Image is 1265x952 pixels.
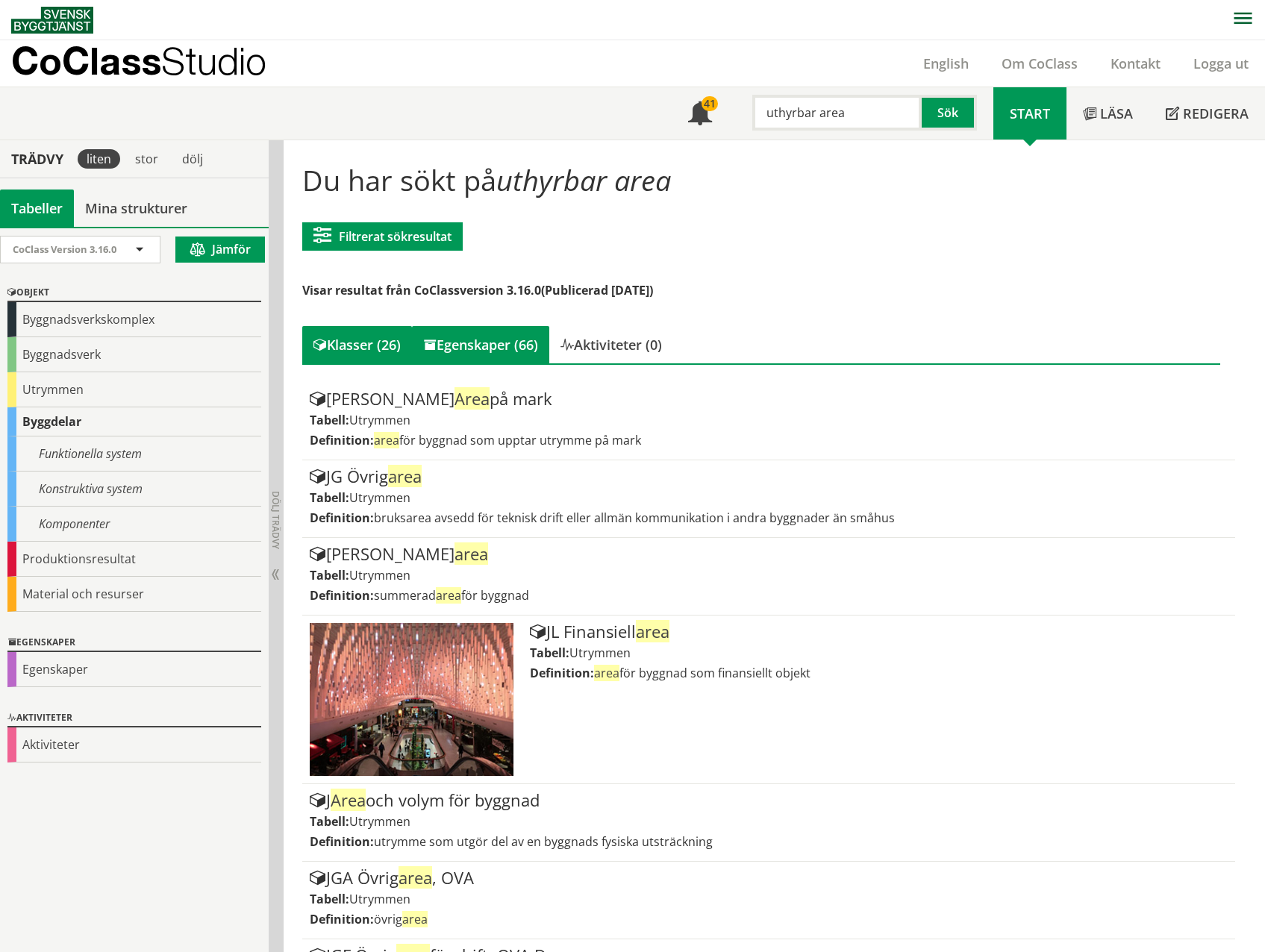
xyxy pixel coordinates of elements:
[310,911,374,927] label: Definition:
[310,891,349,907] label: Tabell:
[7,337,261,372] div: Byggnadsverk
[349,813,410,830] span: Utrymmen
[310,813,349,830] label: Tabell:
[302,163,1219,196] h1: Du har sökt på
[173,149,212,169] div: dölj
[310,468,1227,486] div: JG Övrig
[7,372,261,407] div: Utrymmen
[310,587,374,604] label: Definition:
[1183,104,1249,122] span: Redigera
[310,510,374,526] label: Definition:
[672,87,728,140] a: 41
[1094,54,1177,72] a: Kontakt
[310,792,1227,809] div: J och volym för byggnad
[752,95,922,131] input: Sök
[374,911,428,927] span: övrig
[702,96,718,111] div: 41
[594,665,619,681] span: area
[349,489,410,506] span: Utrymmen
[412,326,549,363] div: Egenskaper (66)
[310,869,1227,887] div: JGA Övrig , OVA
[1066,87,1149,140] a: Läsa
[349,567,410,583] span: Utrymmen
[993,87,1066,140] a: Start
[7,727,261,762] div: Aktiviteter
[541,282,653,298] span: (Publicerad [DATE])
[399,866,432,889] span: area
[310,390,1227,408] div: [PERSON_NAME] på mark
[349,891,410,907] span: Utrymmen
[7,542,261,577] div: Produktionsresultat
[636,620,669,642] span: area
[374,432,641,448] span: för byggnad som upptar utrymme på mark
[78,149,120,169] div: liten
[310,412,349,428] label: Tabell:
[11,40,299,87] a: CoClassStudio
[331,789,366,811] span: Area
[7,577,261,612] div: Material och resurser
[1100,104,1133,122] span: Läsa
[402,911,428,927] span: area
[310,833,374,850] label: Definition:
[7,302,261,337] div: Byggnadsverkskomplex
[126,149,167,169] div: stor
[7,652,261,687] div: Egenskaper
[3,151,72,167] div: Trädvy
[1177,54,1265,72] a: Logga ut
[1149,87,1265,140] a: Redigera
[530,665,594,681] label: Definition:
[310,432,374,448] label: Definition:
[455,542,488,565] span: area
[374,432,399,448] span: area
[594,665,810,681] span: för byggnad som finansiellt objekt
[374,510,895,526] span: bruksarea avsedd för teknisk drift eller allmän kommunikation i andra byggnader än småhus
[302,222,463,251] button: Filtrerat sökresultat
[7,284,261,302] div: Objekt
[302,282,541,298] span: Visar resultat från CoClassversion 3.16.0
[7,507,261,542] div: Komponenter
[455,387,490,410] span: Area
[374,833,713,850] span: utrymme som utgör del av en byggnads fysiska utsträckning
[310,623,513,776] img: Tabell
[436,587,461,604] span: area
[496,160,671,199] span: uthyrbar area
[269,491,282,549] span: Dölj trädvy
[161,39,266,83] span: Studio
[907,54,985,72] a: English
[310,545,1227,563] div: [PERSON_NAME]
[7,436,261,472] div: Funktionella system
[13,242,116,256] span: CoClass Version 3.16.0
[7,472,261,507] div: Konstruktiva system
[310,567,349,583] label: Tabell:
[530,645,569,661] label: Tabell:
[7,710,261,727] div: Aktiviteter
[302,326,412,363] div: Klasser (26)
[74,190,199,227] a: Mina strukturer
[985,54,1094,72] a: Om CoClass
[11,52,266,69] p: CoClass
[530,623,1227,641] div: JL Finansiell
[569,645,631,661] span: Utrymmen
[11,7,93,34] img: Svensk Byggtjänst
[1010,104,1050,122] span: Start
[7,407,261,436] div: Byggdelar
[374,587,529,604] span: summerad för byggnad
[922,95,977,131] button: Sök
[549,326,673,363] div: Aktiviteter (0)
[310,489,349,506] label: Tabell:
[388,465,422,487] span: area
[349,412,410,428] span: Utrymmen
[688,103,712,127] span: Notifikationer
[175,237,265,263] button: Jämför
[7,634,261,652] div: Egenskaper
